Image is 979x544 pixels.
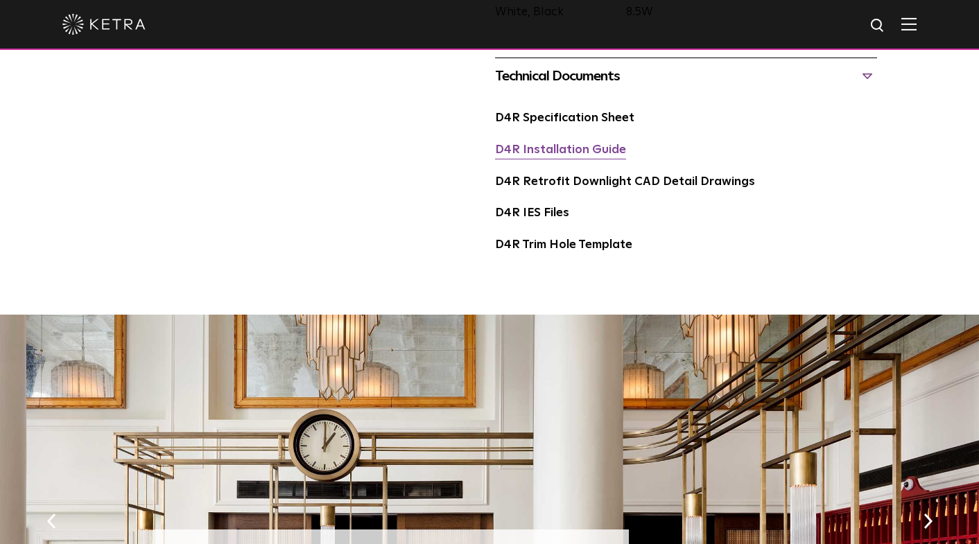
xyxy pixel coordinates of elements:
[921,512,935,530] button: Next
[495,65,877,87] div: Technical Documents
[495,207,569,219] a: D4R IES Files
[495,176,755,188] a: D4R Retrofit Downlight CAD Detail Drawings
[495,239,632,251] a: D4R Trim Hole Template
[62,14,146,35] img: ketra-logo-2019-white
[495,144,626,156] a: D4R Installation Guide
[495,112,634,124] a: D4R Specification Sheet
[869,17,887,35] img: search icon
[901,17,917,30] img: Hamburger%20Nav.svg
[44,512,58,530] button: Previous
